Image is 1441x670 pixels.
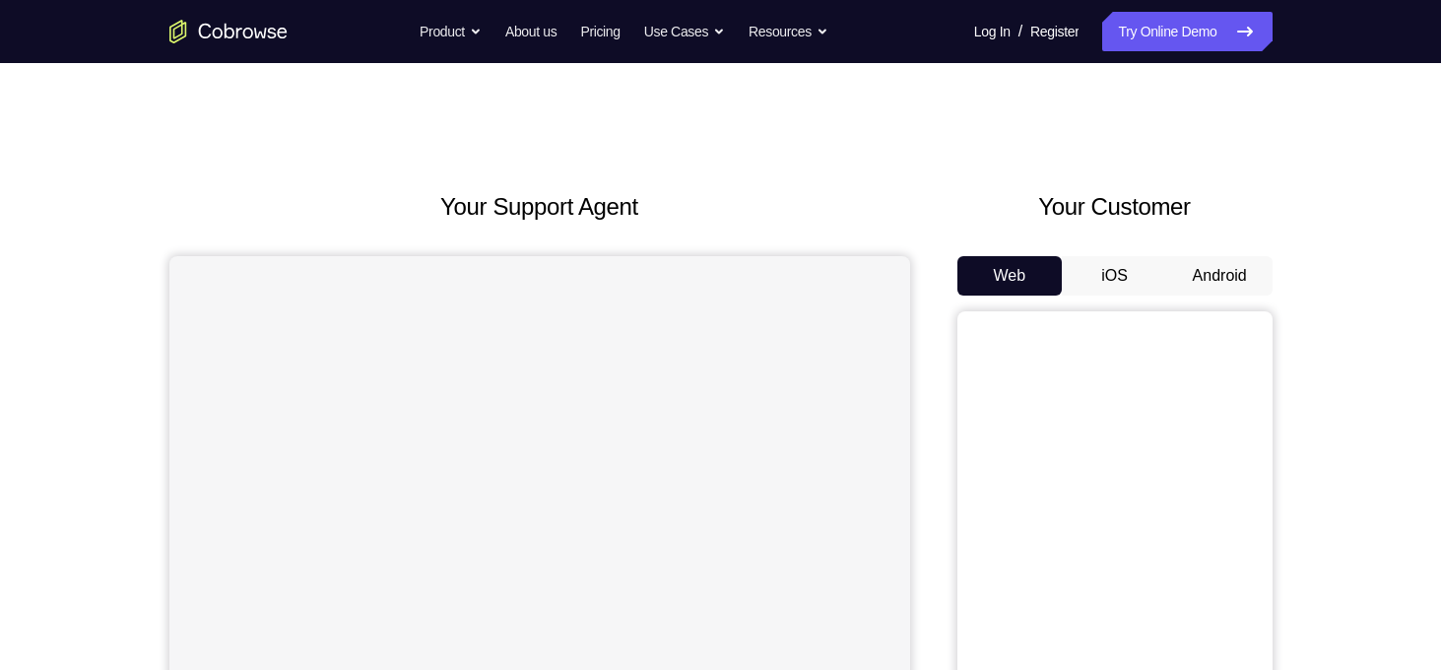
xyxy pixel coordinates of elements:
[169,20,288,43] a: Go to the home page
[1062,256,1167,296] button: iOS
[974,12,1011,51] a: Log In
[1102,12,1272,51] a: Try Online Demo
[749,12,828,51] button: Resources
[505,12,557,51] a: About us
[644,12,725,51] button: Use Cases
[420,12,482,51] button: Product
[1167,256,1273,296] button: Android
[580,12,620,51] a: Pricing
[1018,20,1022,43] span: /
[1030,12,1079,51] a: Register
[957,256,1063,296] button: Web
[169,189,910,225] h2: Your Support Agent
[957,189,1273,225] h2: Your Customer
